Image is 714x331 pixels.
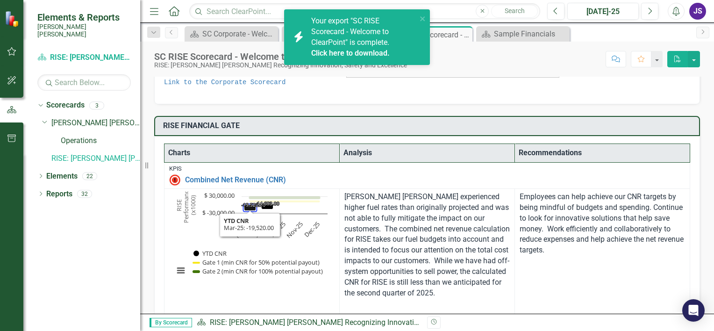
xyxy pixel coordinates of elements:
[77,190,92,198] div: 32
[163,122,694,130] h3: RISE FINANCIAL GATE
[46,171,78,182] a: Elements
[194,267,324,275] button: Show Gate 2 (min CNR for 100% potential payout)
[187,28,276,40] a: SC Corporate - Welcome to ClearPoint
[46,189,72,200] a: Reports
[268,220,287,239] text: Sep-25
[233,220,253,239] text: Mar-25
[169,165,685,172] div: KPIs
[193,249,227,258] button: Show YTD CNR
[169,192,332,285] svg: Interactive chart
[193,258,320,266] button: Show Gate 1 (min CNR for 50% potential payout)
[169,192,335,285] div: Chart. Highcharts interactive chart.
[174,264,187,277] button: View chart menu, Chart
[5,11,21,27] img: ClearPoint Strategy
[185,176,685,184] a: Combined Net Revenue (CNR)
[302,220,321,239] text: Dec-25
[37,52,131,63] a: RISE: [PERSON_NAME] [PERSON_NAME] Recognizing Innovation, Safety and Excellence
[249,200,321,203] g: Gate 1 (min CNR for 50% potential payout), series 2 of 3. Line with 5 data points.
[37,23,131,38] small: [PERSON_NAME] [PERSON_NAME]
[491,5,538,18] button: Search
[256,200,279,207] text: -14,693.00
[164,79,286,86] a: Link to the Corporate Scorecard
[202,209,235,217] text: $ -30,000.00
[311,16,414,58] span: Your export "SC RISE Scorecard - Welcome to ClearPoint" is complete.
[344,192,510,297] span: [PERSON_NAME] [PERSON_NAME] experienced higher fuel rates than originally projected and was not a...
[689,3,706,20] button: JS
[154,51,407,62] div: SC RISE Scorecard - Welcome to ClearPoint
[150,318,192,327] span: By Scorecard
[243,196,320,212] g: YTD CNR , series 1 of 3. Bar series with 5 bars.
[478,28,567,40] a: Sample Financials
[204,191,235,200] text: $ 30,000.00
[244,205,256,211] path: Mar-25, -19,520. YTD CNR .
[51,118,140,129] a: [PERSON_NAME] [PERSON_NAME] CORPORATE Balanced Scorecard
[197,317,420,328] div: »
[242,201,265,208] text: -19,520.00
[82,172,97,180] div: 22
[210,318,498,327] a: RISE: [PERSON_NAME] [PERSON_NAME] Recognizing Innovation, Safety and Excellence
[494,28,567,40] div: Sample Financials
[175,187,197,223] text: RISE Performance (x1000)
[169,174,180,186] img: Not Meeting Target
[420,13,426,24] button: close
[567,3,639,20] button: [DATE]-25
[285,220,304,239] text: Nov-25
[397,29,470,41] div: SC RISE Scorecard - Welcome to ClearPoint
[61,136,140,146] a: Operations
[189,3,540,20] input: Search ClearPoint...
[46,100,85,111] a: Scorecards
[51,153,140,164] a: RISE: [PERSON_NAME] [PERSON_NAME] Recognizing Innovation, Safety and Excellence
[505,7,525,14] span: Search
[251,220,270,238] text: Jun-25
[202,28,276,40] div: SC Corporate - Welcome to ClearPoint
[37,12,131,23] span: Elements & Reports
[154,62,407,69] div: RISE: [PERSON_NAME] [PERSON_NAME] Recognizing Innovation, Safety and Excellence
[520,192,685,256] p: Employees can help achieve our CNR targets by being mindful of budgets and spending. Continue to ...
[311,49,390,58] a: Click here to download.
[89,101,104,109] div: 3
[682,299,705,322] div: Open Intercom Messenger
[37,74,131,91] input: Search Below...
[262,205,273,209] path: Jun-25, -14,693. YTD CNR .
[571,6,635,17] div: [DATE]-25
